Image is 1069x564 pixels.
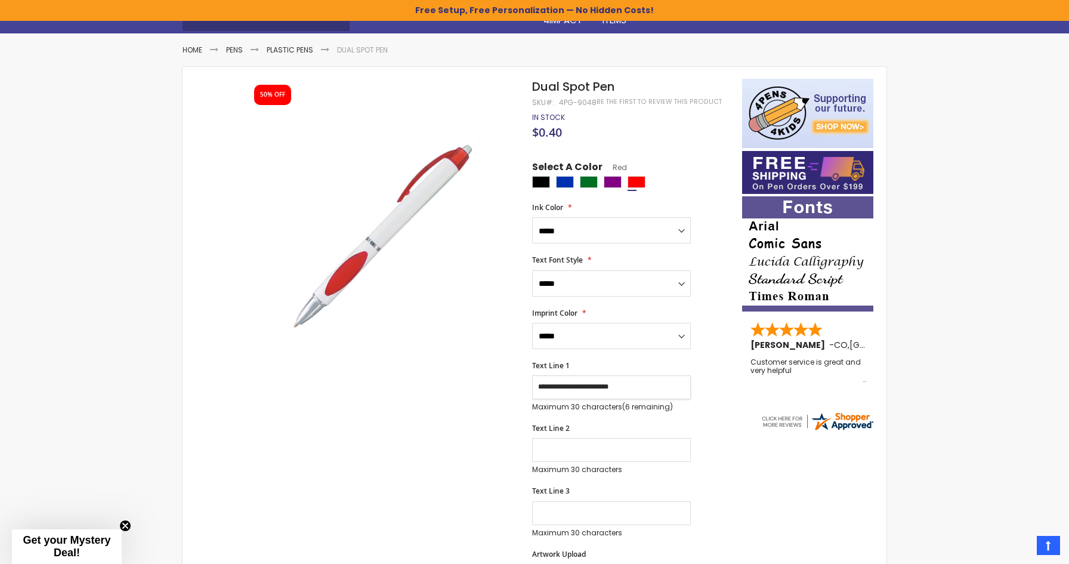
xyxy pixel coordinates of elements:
span: Ink Color [532,202,563,212]
span: Red [603,162,627,172]
span: Text Line 1 [532,360,570,371]
span: In stock [532,112,565,122]
span: Select A Color [532,161,603,177]
p: Maximum 30 characters [532,528,691,538]
img: 4pens 4 kids [742,79,873,148]
a: Pens [226,45,243,55]
span: [GEOGRAPHIC_DATA] [849,339,937,351]
div: Blue [556,176,574,188]
div: Green [580,176,598,188]
span: (6 remaining) [622,402,673,412]
button: Close teaser [119,520,131,532]
p: Maximum 30 characters [532,465,691,474]
li: Dual Spot Pen [337,45,388,55]
strong: SKU [532,97,554,107]
div: Red [628,176,645,188]
p: Maximum 30 characters [532,402,691,412]
span: $0.40 [532,124,562,140]
span: Text Font Style [532,255,583,265]
div: 50% OFF [260,91,285,99]
div: Get your Mystery Deal!Close teaser [12,529,122,564]
img: font-personalization-examples [742,196,873,312]
a: Be the first to review this product [597,97,722,106]
img: sassy_pen_side_red_1.jpg [243,96,516,369]
div: 4PG-9048 [559,98,597,107]
span: Imprint Color [532,308,577,318]
div: Customer service is great and very helpful [750,358,866,384]
iframe: Google Customer Reviews [971,532,1069,564]
span: - , [829,339,937,351]
span: Get your Mystery Deal! [23,534,110,559]
span: CO [834,339,848,351]
div: Black [532,176,550,188]
span: [PERSON_NAME] [750,339,829,351]
span: Dual Spot Pen [532,78,614,95]
span: Text Line 3 [532,486,570,496]
span: Text Line 2 [532,423,570,433]
div: Availability [532,113,565,122]
span: Artwork Upload [532,549,586,559]
img: 4pens.com widget logo [760,411,875,432]
a: 4pens.com certificate URL [760,424,875,434]
a: Plastic Pens [267,45,313,55]
img: Free shipping on orders over $199 [742,151,873,194]
a: Home [183,45,202,55]
div: Purple [604,176,622,188]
